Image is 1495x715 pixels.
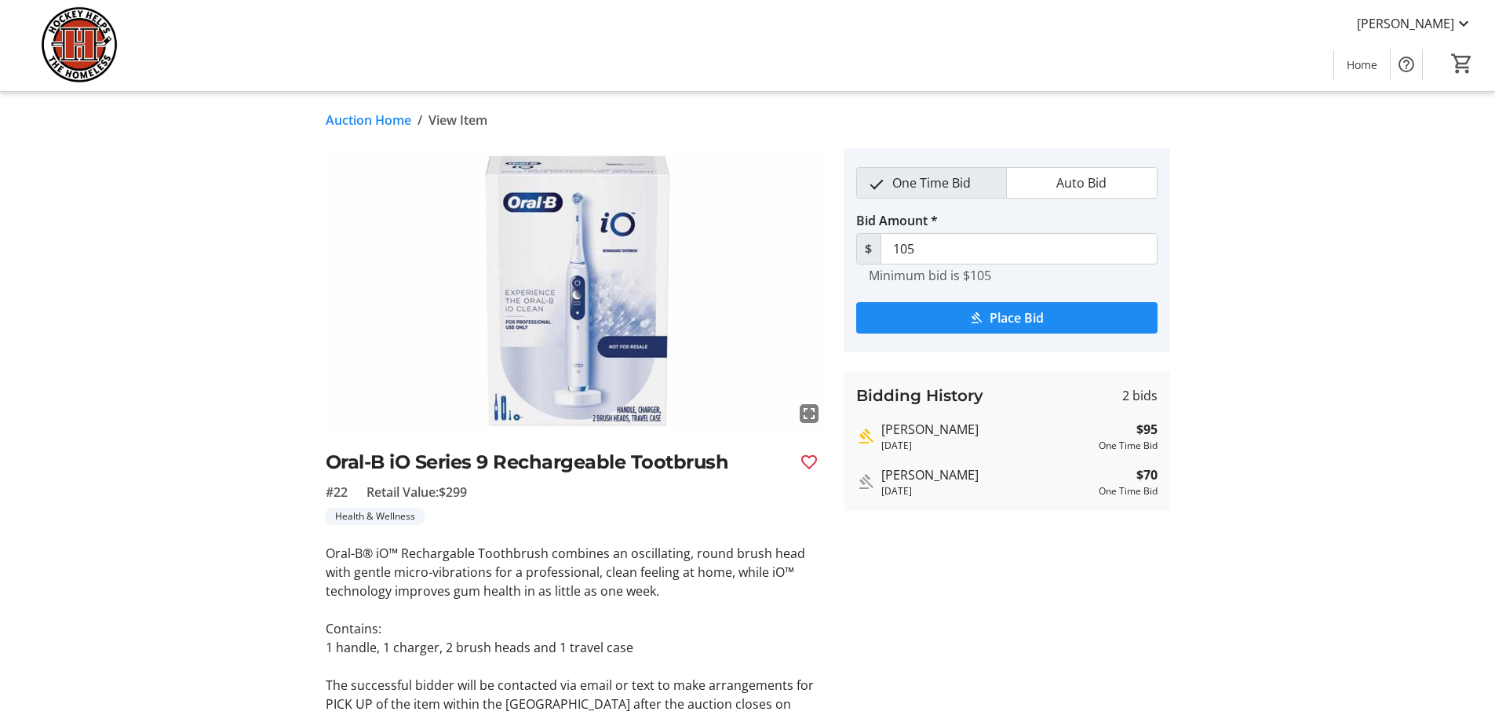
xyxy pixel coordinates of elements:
[800,404,819,423] mat-icon: fullscreen
[1357,14,1454,33] span: [PERSON_NAME]
[326,448,787,476] h2: Oral-B iO Series 9 Rechargeable Tootbrush
[1136,420,1158,439] strong: $95
[326,508,425,525] tr-label-badge: Health & Wellness
[326,638,825,657] p: 1 handle, 1 charger, 2 brush heads and 1 travel case
[326,148,825,429] img: Image
[881,420,1092,439] div: [PERSON_NAME]
[428,111,487,130] span: View Item
[366,483,467,502] span: Retail Value: $299
[1099,484,1158,498] div: One Time Bid
[1448,49,1476,78] button: Cart
[1391,49,1422,80] button: Help
[990,308,1044,327] span: Place Bid
[856,384,983,407] h3: Bidding History
[326,111,411,130] a: Auction Home
[1099,439,1158,453] div: One Time Bid
[883,168,980,198] span: One Time Bid
[856,233,881,264] span: $
[856,302,1158,334] button: Place Bid
[326,483,348,502] span: #22
[326,619,825,638] p: Contains:
[1136,465,1158,484] strong: $70
[1047,168,1116,198] span: Auto Bid
[326,544,825,600] p: Oral-B® iO™ Rechargable Toothbrush combines an oscillating, round brush head with gentle micro-vi...
[418,111,422,130] span: /
[881,484,1092,498] div: [DATE]
[856,211,938,230] label: Bid Amount *
[881,439,1092,453] div: [DATE]
[1334,50,1390,79] a: Home
[793,447,825,478] button: Favourite
[856,427,875,446] mat-icon: Highest bid
[1344,11,1486,36] button: [PERSON_NAME]
[869,268,991,283] tr-hint: Minimum bid is $105
[1347,57,1377,73] span: Home
[9,6,149,85] img: Hockey Helps the Homeless's Logo
[881,465,1092,484] div: [PERSON_NAME]
[856,472,875,491] mat-icon: Outbid
[1122,386,1158,405] span: 2 bids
